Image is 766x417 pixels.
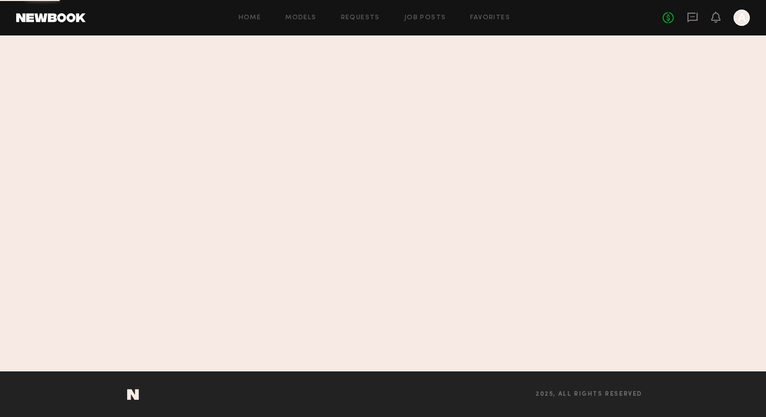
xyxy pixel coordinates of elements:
[535,391,642,398] span: 2025, all rights reserved
[734,10,750,26] a: A
[470,15,510,21] a: Favorites
[285,15,316,21] a: Models
[239,15,261,21] a: Home
[341,15,380,21] a: Requests
[404,15,446,21] a: Job Posts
